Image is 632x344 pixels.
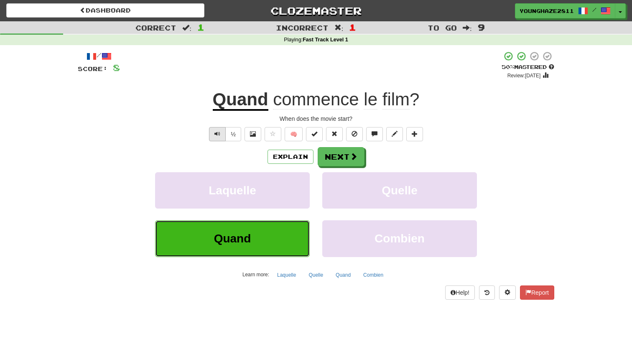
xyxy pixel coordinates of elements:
a: Dashboard [6,3,204,18]
small: Learn more: [242,272,269,278]
small: Review: [DATE] [507,73,541,79]
button: Laquelle [273,269,301,281]
span: To go [428,23,457,32]
button: Discuss sentence (alt+u) [366,127,383,141]
button: Reset to 0% Mastered (alt+r) [326,127,343,141]
span: Incorrect [276,23,329,32]
strong: Fast Track Level 1 [303,37,348,43]
button: Play sentence audio (ctl+space) [209,127,226,141]
span: Quelle [382,184,418,197]
button: Show image (alt+x) [245,127,261,141]
span: 8 [113,62,120,73]
button: Quand [155,220,310,257]
div: / [78,51,120,61]
button: Ignore sentence (alt+i) [346,127,363,141]
a: Clozemaster [217,3,415,18]
span: Laquelle [209,184,256,197]
button: ½ [225,127,241,141]
button: Add to collection (alt+a) [406,127,423,141]
span: : [182,24,191,31]
button: Next [318,147,364,166]
span: 1 [197,22,204,32]
button: Favorite sentence (alt+f) [265,127,281,141]
button: Combien [322,220,477,257]
div: When does the movie start? [78,115,554,123]
span: Score: [78,65,108,72]
button: Help! [445,285,475,300]
span: / [592,7,596,13]
span: 1 [349,22,356,32]
a: YoungHaze2811 / [515,3,615,18]
button: Quelle [322,172,477,209]
span: YoungHaze2811 [520,7,574,15]
span: Correct [135,23,176,32]
span: le [364,89,377,110]
button: Set this sentence to 100% Mastered (alt+m) [306,127,323,141]
button: Round history (alt+y) [479,285,495,300]
button: Explain [268,150,313,164]
span: Quand [214,232,251,245]
span: ? [268,89,420,110]
button: Quelle [304,269,328,281]
span: Combien [375,232,425,245]
button: 🧠 [285,127,303,141]
span: : [334,24,344,31]
button: Edit sentence (alt+d) [386,127,403,141]
span: commence [273,89,359,110]
u: Quand [213,89,268,111]
button: Combien [359,269,388,281]
button: Quand [331,269,355,281]
div: Text-to-speech controls [207,127,241,141]
span: 50 % [502,64,514,70]
span: film [382,89,410,110]
span: 9 [478,22,485,32]
button: Laquelle [155,172,310,209]
button: Report [520,285,554,300]
span: : [463,24,472,31]
div: Mastered [502,64,554,71]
